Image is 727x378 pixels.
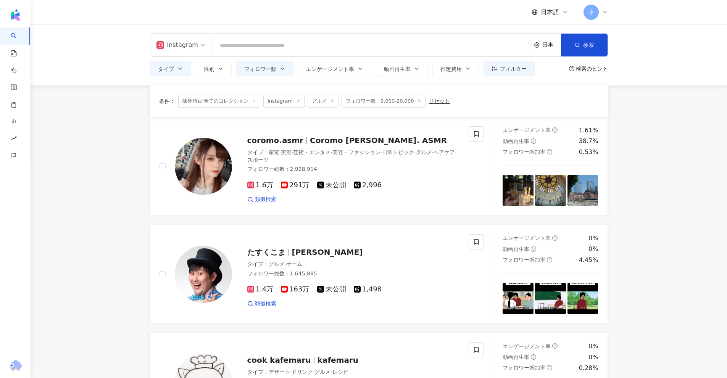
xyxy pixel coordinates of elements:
span: 291万 [281,181,309,189]
span: 美容・ファッション [332,149,380,155]
span: [PERSON_NAME] [292,248,363,257]
span: Coromo [PERSON_NAME]. ASMR [310,136,447,145]
button: 推定費用 [432,61,479,76]
div: 0% [588,353,598,362]
span: 実況 [281,149,292,155]
span: 日常トピック [382,149,414,155]
span: 小 [588,8,594,16]
span: エンゲージメント率 [503,127,551,133]
span: question-circle [547,149,552,154]
span: 条件 ： [159,98,175,104]
span: · [292,149,293,155]
span: 芸術・エンタメ [293,149,330,155]
span: フォロワー増加率 [503,149,545,155]
span: フォロワー増加率 [503,365,545,371]
span: グルメ [308,95,339,108]
div: 0% [588,234,598,243]
span: 1.4万 [247,285,274,293]
div: タイプ ： [247,149,460,164]
span: · [455,149,456,155]
div: フォロワー総数 ： 1,645,885 [247,270,460,278]
span: タイプ [158,66,174,72]
span: フィルター [500,66,527,72]
span: environment [534,42,540,48]
span: 未公開 [317,181,346,189]
div: 0% [588,245,598,253]
img: post-image [535,283,566,314]
span: 1.6万 [247,181,274,189]
img: post-image [535,175,566,206]
span: · [380,149,382,155]
span: 163万 [281,285,309,293]
span: question-circle [552,343,558,349]
span: ドリンク [292,369,313,375]
span: たすくこま [247,248,285,257]
span: フォロワー数 [244,66,276,72]
img: post-image [567,175,598,206]
div: 0% [588,342,598,351]
button: フィルター [484,61,535,76]
span: エンゲージメント率 [503,343,551,349]
span: 類似検索 [255,196,276,203]
span: 除外項目:全てのコレクション [178,95,260,108]
span: Instagram [263,95,305,108]
span: 未公開 [317,285,346,293]
span: · [330,149,332,155]
button: タイプ [150,61,191,76]
span: グルメ [314,369,330,375]
a: KOL Avatarcoromo.asmrCoromo [PERSON_NAME]. ASMRタイプ：家電·実況·芸術・エンタメ·美容・ファッション·日常トピック·グルメ·ヘアケア·スポーツフォ... [150,117,608,216]
a: KOL Avatarたすくこま[PERSON_NAME]タイプ：グルメ·ゲームフォロワー総数：1,645,8851.4万163万未公開1,498類似検索エンゲージメント率question-cir... [150,225,608,323]
span: question-circle [531,354,536,360]
span: 動画再生率 [503,138,529,144]
span: フォロワー数：9,000-20,000 [342,95,426,108]
img: chrome extension [8,360,23,372]
span: エンゲージメント率 [306,66,354,72]
span: ヘアケア [434,149,455,155]
span: · [290,369,292,375]
span: スポーツ [247,157,269,163]
img: post-image [503,175,534,206]
span: · [330,369,332,375]
button: フォロワー数 [236,61,293,76]
span: question-circle [547,257,552,262]
div: 0.28% [579,364,598,372]
span: 1,498 [354,285,382,293]
span: question-circle [547,365,552,370]
span: レシピ [332,369,348,375]
div: Instagram [156,39,198,51]
span: 動画再生率 [503,354,529,360]
span: 2,996 [354,181,382,189]
span: 検索 [583,42,594,48]
span: 性別 [204,66,214,72]
a: 類似検索 [247,300,276,308]
span: 類似検索 [255,300,276,308]
button: エンゲージメント率 [298,61,371,76]
span: グルメ [416,149,432,155]
span: 推定費用 [440,66,462,72]
img: logo icon [9,9,21,21]
span: kafemaru [318,355,359,365]
button: 性別 [196,61,232,76]
div: フォロワー総数 ： 2,928,914 [247,166,460,173]
div: タイプ ： [247,261,460,268]
span: · [414,149,416,155]
span: 家電 [269,149,279,155]
button: 検索 [561,34,608,56]
span: · [313,369,314,375]
span: question-circle [552,235,558,241]
span: 動画再生率 [503,246,529,252]
span: 動画再生率 [384,66,411,72]
div: 日本 [542,42,561,48]
span: エンゲージメント率 [503,235,551,241]
span: フォロワー増加率 [503,257,545,263]
span: question-circle [531,246,536,252]
a: search [11,27,26,110]
img: KOL Avatar [175,246,232,303]
div: 0.53% [579,148,598,156]
span: coromo.asmr [247,136,303,145]
button: 動画再生率 [376,61,428,76]
span: 日本語 [541,8,559,16]
div: 1.61% [579,126,598,135]
span: グルメ [269,261,285,267]
span: · [285,261,286,267]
